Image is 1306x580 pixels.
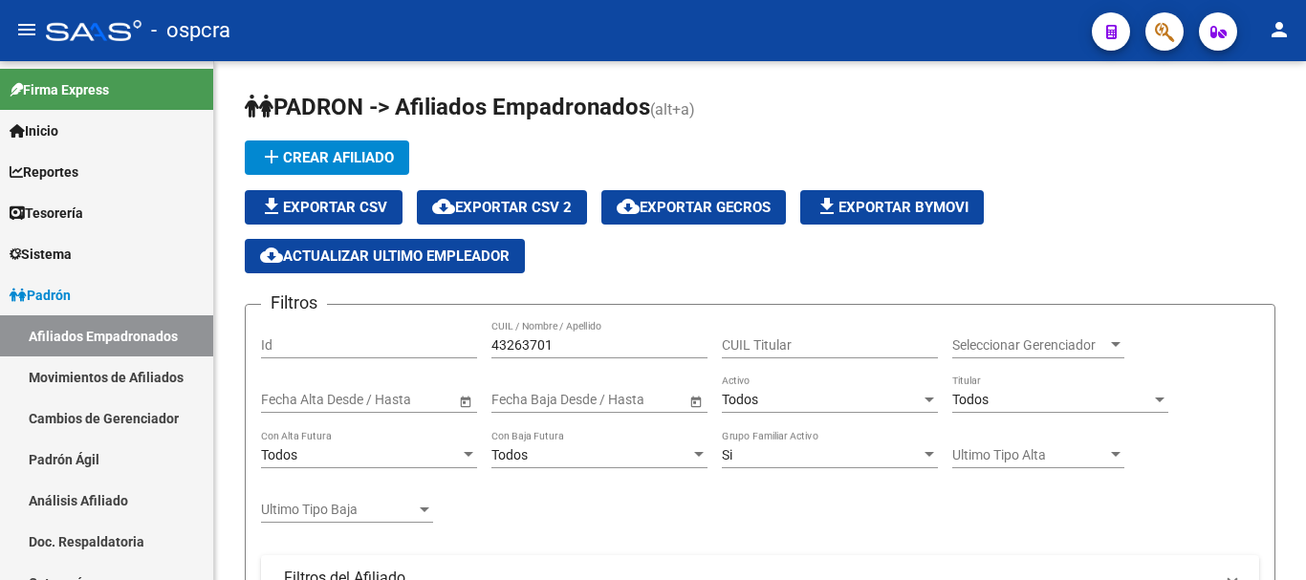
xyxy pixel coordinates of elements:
[617,195,640,218] mat-icon: cloud_download
[577,392,671,408] input: Fecha fin
[10,161,78,183] span: Reportes
[722,392,758,407] span: Todos
[800,190,984,225] button: Exportar Bymovi
[952,392,989,407] span: Todos
[260,247,510,265] span: Actualizar ultimo Empleador
[952,447,1107,463] span: Ultimo Tipo Alta
[617,199,771,216] span: Exportar GECROS
[245,239,525,273] button: Actualizar ultimo Empleador
[245,140,409,175] button: Crear Afiliado
[1241,515,1287,561] iframe: Intercom live chat
[10,244,72,265] span: Sistema
[432,195,455,218] mat-icon: cloud_download
[10,79,109,100] span: Firma Express
[261,290,327,316] h3: Filtros
[245,94,650,120] span: PADRON -> Afiliados Empadronados
[491,447,528,462] span: Todos
[432,199,572,216] span: Exportar CSV 2
[261,392,331,408] input: Fecha inicio
[816,195,838,218] mat-icon: file_download
[1268,18,1291,41] mat-icon: person
[10,120,58,141] span: Inicio
[260,244,283,267] mat-icon: cloud_download
[417,190,587,225] button: Exportar CSV 2
[10,203,83,224] span: Tesorería
[455,391,475,411] button: Open calendar
[260,199,387,216] span: Exportar CSV
[245,190,403,225] button: Exportar CSV
[260,195,283,218] mat-icon: file_download
[260,149,394,166] span: Crear Afiliado
[261,447,297,462] span: Todos
[261,502,416,518] span: Ultimo Tipo Baja
[151,10,230,52] span: - ospcra
[952,337,1107,354] span: Seleccionar Gerenciador
[722,447,732,462] span: Si
[347,392,441,408] input: Fecha fin
[650,100,695,118] span: (alt+a)
[686,391,706,411] button: Open calendar
[15,18,38,41] mat-icon: menu
[10,285,71,306] span: Padrón
[260,145,283,168] mat-icon: add
[816,199,969,216] span: Exportar Bymovi
[601,190,786,225] button: Exportar GECROS
[491,392,561,408] input: Fecha inicio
